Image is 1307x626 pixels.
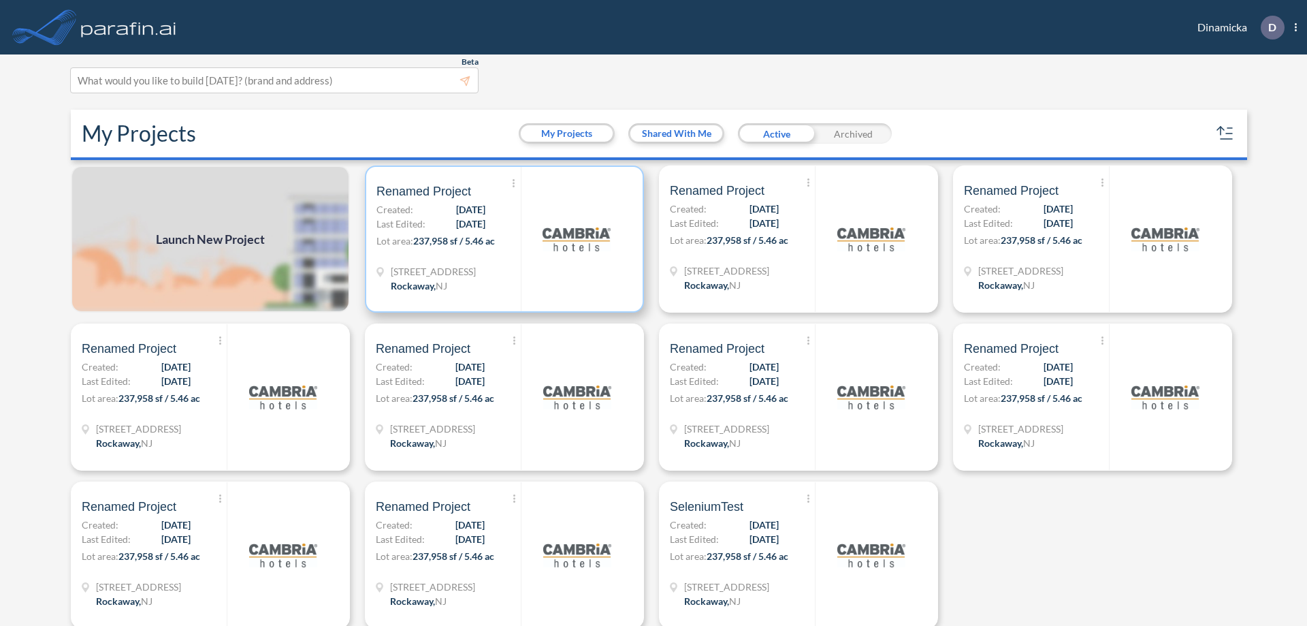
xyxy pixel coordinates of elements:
span: Rockaway , [684,279,729,291]
span: Renamed Project [964,341,1059,357]
span: Created: [82,518,118,532]
span: 321 Mt Hope Ave [96,580,181,594]
span: 237,958 sf / 5.46 ac [413,235,495,247]
span: Created: [376,202,413,217]
button: Shared With Me [630,125,722,142]
span: 237,958 sf / 5.46 ac [1001,392,1082,404]
div: Rockaway, NJ [684,594,741,608]
img: add [71,166,350,313]
img: logo [1131,363,1199,431]
span: Created: [670,202,707,216]
div: Rockaway, NJ [391,279,447,293]
span: Last Edited: [376,374,425,388]
span: Rockaway , [96,437,141,449]
span: 321 Mt Hope Ave [390,422,475,436]
span: NJ [435,595,447,607]
div: Rockaway, NJ [390,594,447,608]
span: [DATE] [456,202,485,217]
span: [DATE] [1044,216,1073,230]
span: Renamed Project [376,183,471,200]
span: 321 Mt Hope Ave [391,264,476,279]
span: 237,958 sf / 5.46 ac [707,550,788,562]
div: Rockaway, NJ [96,436,152,450]
span: [DATE] [1044,374,1073,388]
span: [DATE] [456,217,485,231]
span: 321 Mt Hope Ave [96,422,181,436]
span: Rockaway , [684,595,729,607]
img: logo [837,363,905,431]
span: Last Edited: [376,217,425,231]
span: [DATE] [749,518,779,532]
span: [DATE] [749,202,779,216]
div: Dinamicka [1177,16,1297,40]
span: Launch New Project [156,230,265,249]
span: NJ [435,437,447,449]
div: Archived [815,123,892,144]
div: Rockaway, NJ [978,278,1035,292]
span: 237,958 sf / 5.46 ac [118,550,200,562]
span: Last Edited: [670,216,719,230]
span: Last Edited: [376,532,425,546]
span: Lot area: [82,392,118,404]
span: Beta [462,57,479,67]
span: Lot area: [670,550,707,562]
span: 237,958 sf / 5.46 ac [707,234,788,246]
span: Last Edited: [82,374,131,388]
span: Created: [964,202,1001,216]
button: My Projects [521,125,613,142]
img: logo [543,521,611,589]
span: Last Edited: [670,532,719,546]
div: Rockaway, NJ [978,436,1035,450]
p: D [1268,21,1276,33]
span: [DATE] [161,360,191,374]
span: 237,958 sf / 5.46 ac [118,392,200,404]
span: Lot area: [376,550,413,562]
img: logo [543,363,611,431]
span: Lot area: [376,235,413,247]
a: Launch New Project [71,166,350,313]
span: NJ [436,280,447,292]
span: Renamed Project [964,183,1059,199]
span: Created: [376,360,413,374]
span: Rockaway , [390,595,435,607]
span: [DATE] [749,374,779,388]
img: logo [249,521,317,589]
span: [DATE] [749,360,779,374]
span: [DATE] [455,532,485,546]
span: Created: [376,518,413,532]
span: Last Edited: [964,216,1013,230]
span: NJ [729,437,741,449]
button: sort [1214,123,1236,144]
span: 237,958 sf / 5.46 ac [413,392,494,404]
span: Rockaway , [96,595,141,607]
span: [DATE] [161,374,191,388]
span: Lot area: [670,392,707,404]
span: NJ [1023,437,1035,449]
span: 321 Mt Hope Ave [978,422,1063,436]
span: 237,958 sf / 5.46 ac [1001,234,1082,246]
span: NJ [141,437,152,449]
span: [DATE] [455,518,485,532]
span: Renamed Project [82,341,176,357]
span: Last Edited: [82,532,131,546]
img: logo [837,521,905,589]
span: Created: [964,360,1001,374]
span: Lot area: [82,550,118,562]
span: 321 Mt Hope Ave [390,580,475,594]
span: Renamed Project [376,499,470,515]
span: Rockaway , [684,437,729,449]
span: [DATE] [161,518,191,532]
span: SeleniumTest [670,499,743,515]
span: [DATE] [161,532,191,546]
img: logo [543,205,611,273]
span: Lot area: [376,392,413,404]
span: Last Edited: [670,374,719,388]
span: Lot area: [964,392,1001,404]
div: Rockaway, NJ [390,436,447,450]
span: Renamed Project [82,499,176,515]
span: Rockaway , [390,437,435,449]
span: [DATE] [749,216,779,230]
span: Renamed Project [670,341,764,357]
h2: My Projects [82,121,196,146]
span: [DATE] [1044,202,1073,216]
